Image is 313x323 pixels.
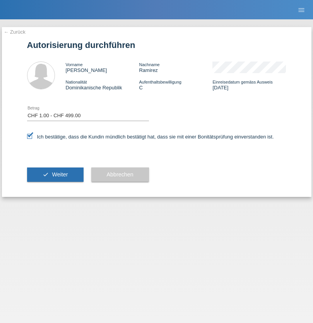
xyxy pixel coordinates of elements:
[52,171,68,178] span: Weiter
[212,79,286,91] div: [DATE]
[107,171,133,178] span: Abbrechen
[139,62,159,67] span: Nachname
[294,7,309,12] a: menu
[298,6,305,14] i: menu
[91,167,149,182] button: Abbrechen
[27,40,286,50] h1: Autorisierung durchführen
[66,80,87,84] span: Nationalität
[27,134,274,140] label: Ich bestätige, dass die Kundin mündlich bestätigt hat, dass sie mit einer Bonitätsprüfung einvers...
[139,80,181,84] span: Aufenthaltsbewilligung
[66,62,83,67] span: Vorname
[66,79,139,91] div: Dominikanische Republik
[139,79,212,91] div: C
[43,171,49,178] i: check
[66,62,139,73] div: [PERSON_NAME]
[4,29,26,35] a: ← Zurück
[27,167,84,182] button: check Weiter
[212,80,272,84] span: Einreisedatum gemäss Ausweis
[139,62,212,73] div: Ramirez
